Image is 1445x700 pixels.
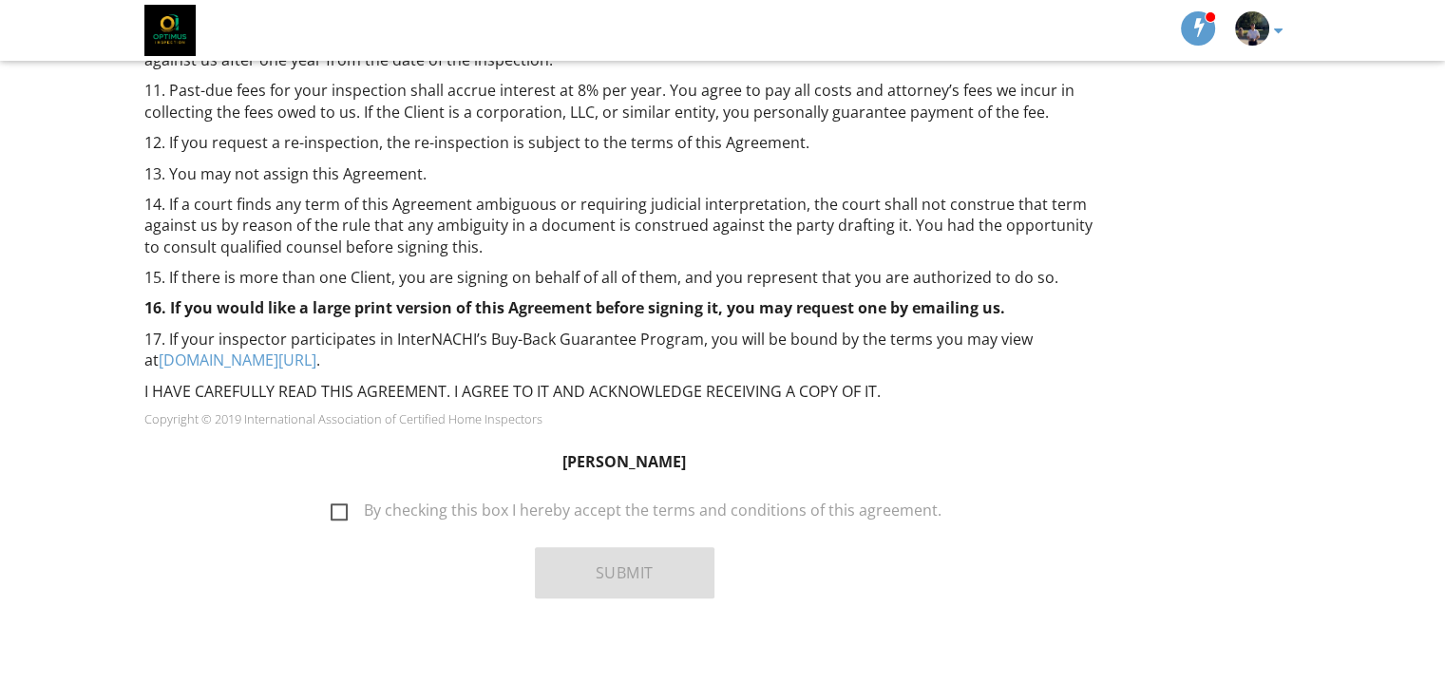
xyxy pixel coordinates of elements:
[144,329,1104,371] p: 17. If your inspector participates in InterNACHI’s Buy-Back Guarantee Program, you will be bound ...
[144,163,1104,184] p: 13. You may not assign this Agreement.
[1235,11,1269,46] img: screenshot_20231017_193713_messenger.jpg
[144,297,1104,318] p: 16. If you would like a large print version of this Agreement before signing it, you may request ...
[144,80,1104,123] p: 11. Past-due fees for your inspection shall accrue interest at 8% per year. You agree to pay all ...
[144,132,1104,153] p: 12. If you request a re-inspection, the re-inspection is subject to the terms of this Agreement.
[144,267,1104,288] p: 15. If there is more than one Client, you are signing on behalf of all of them, and you represent...
[144,194,1104,257] p: 14. If a court finds any term of this Agreement ambiguous or requiring judicial interpretation, t...
[144,411,1104,426] p: Copyright © 2019 International Association of Certified Home Inspectors
[331,501,941,525] label: By checking this box I hereby accept the terms and conditions of this agreement.
[144,381,1104,402] p: I HAVE CAREFULLY READ THIS AGREEMENT. I AGREE TO IT AND ACKNOWLEDGE RECEIVING A COPY OF IT.
[562,451,686,472] strong: [PERSON_NAME]
[535,547,714,598] button: Submit
[144,5,196,56] img: Optimus Inspection LLC
[159,350,316,370] a: [DOMAIN_NAME][URL]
